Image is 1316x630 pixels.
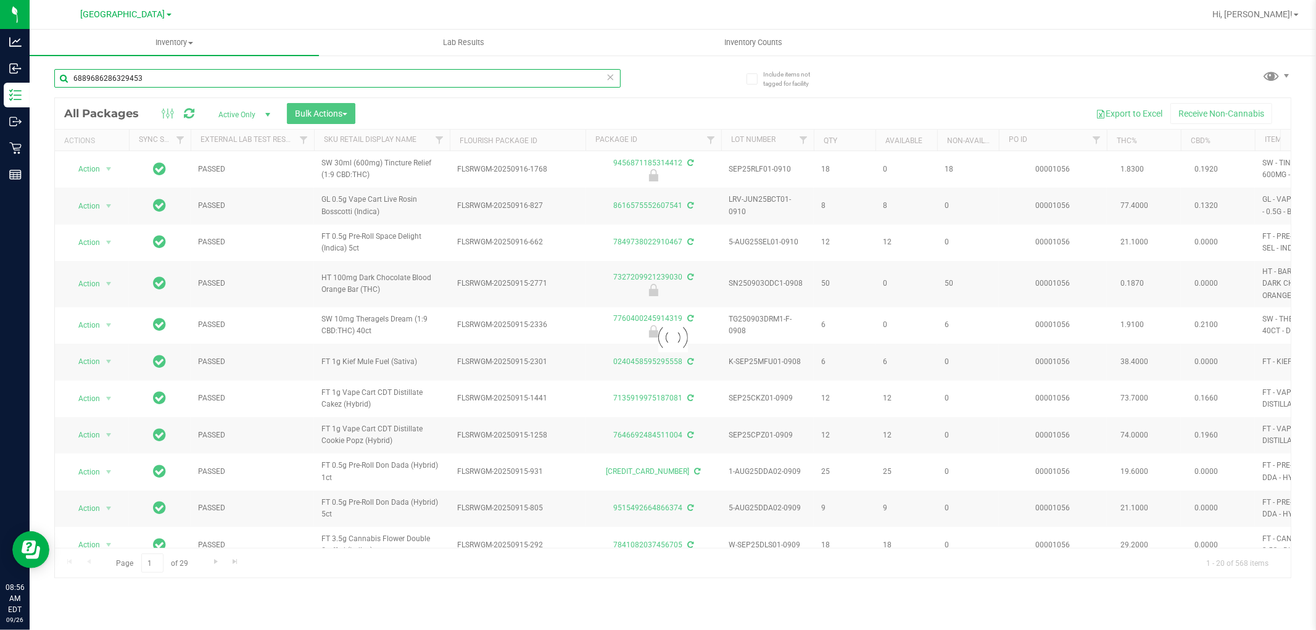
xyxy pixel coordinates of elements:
p: 09/26 [6,615,24,624]
inline-svg: Inbound [9,62,22,75]
span: Clear [606,69,615,85]
inline-svg: Reports [9,168,22,181]
iframe: Resource center [12,531,49,568]
input: Search Package ID, Item Name, SKU, Lot or Part Number... [54,69,621,88]
a: Lab Results [319,30,608,56]
span: Include items not tagged for facility [763,70,825,88]
p: 08:56 AM EDT [6,582,24,615]
a: Inventory Counts [608,30,898,56]
a: Inventory [30,30,319,56]
span: Inventory Counts [708,37,799,48]
inline-svg: Analytics [9,36,22,48]
span: [GEOGRAPHIC_DATA] [81,9,165,20]
span: Hi, [PERSON_NAME]! [1212,9,1293,19]
span: Inventory [30,37,319,48]
inline-svg: Outbound [9,115,22,128]
inline-svg: Inventory [9,89,22,101]
inline-svg: Retail [9,142,22,154]
span: Lab Results [426,37,501,48]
